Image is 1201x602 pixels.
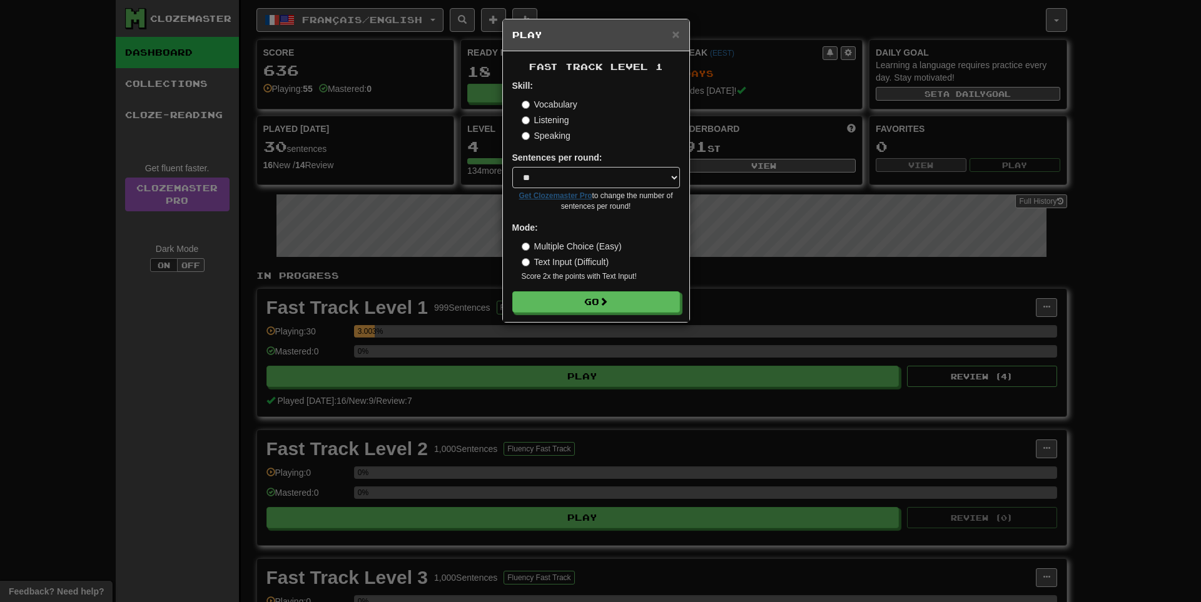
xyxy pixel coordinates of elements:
[522,258,530,266] input: Text Input (Difficult)
[512,291,680,313] button: Go
[522,240,622,253] label: Multiple Choice (Easy)
[522,271,680,282] small: Score 2x the points with Text Input !
[512,223,538,233] strong: Mode:
[522,101,530,109] input: Vocabulary
[522,243,530,251] input: Multiple Choice (Easy)
[522,129,570,142] label: Speaking
[512,191,680,212] small: to change the number of sentences per round!
[522,114,569,126] label: Listening
[522,116,530,124] input: Listening
[522,256,609,268] label: Text Input (Difficult)
[512,151,602,164] label: Sentences per round:
[672,27,679,41] span: ×
[522,132,530,140] input: Speaking
[529,61,663,72] span: Fast Track Level 1
[512,81,533,91] strong: Skill:
[672,28,679,41] button: Close
[522,98,577,111] label: Vocabulary
[519,191,592,200] a: Get Clozemaster Pro
[512,29,680,41] h5: Play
